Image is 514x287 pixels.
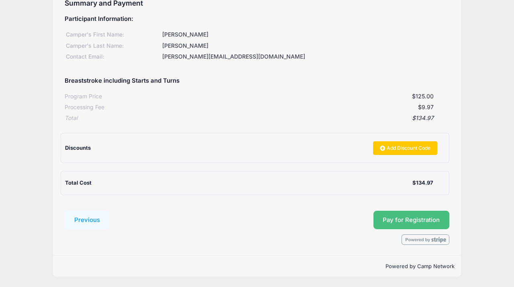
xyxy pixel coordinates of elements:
div: Total [65,114,78,122]
div: Contact Email: [65,53,161,61]
div: $134.97 [78,114,434,122]
div: [PERSON_NAME] [161,42,449,50]
div: Camper's First Name: [65,31,161,39]
div: Processing Fee [65,103,104,112]
div: [PERSON_NAME] [161,31,449,39]
div: Program Price [65,92,102,101]
div: [PERSON_NAME][EMAIL_ADDRESS][DOMAIN_NAME] [161,53,449,61]
div: $134.97 [412,179,433,187]
p: Powered by Camp Network [59,263,455,271]
span: Pay for Registration [383,216,440,224]
a: Add Discount Code [373,141,437,155]
span: Discounts [65,145,91,151]
div: Camper's Last Name: [65,42,161,50]
h5: Breaststroke including Starts and Turns [65,77,179,85]
h5: Participant Information: [65,16,449,23]
button: Pay for Registration [373,211,450,229]
div: $9.97 [104,103,434,112]
button: Previous [65,211,110,229]
span: $125.00 [412,93,434,100]
div: Total Cost [65,179,412,187]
